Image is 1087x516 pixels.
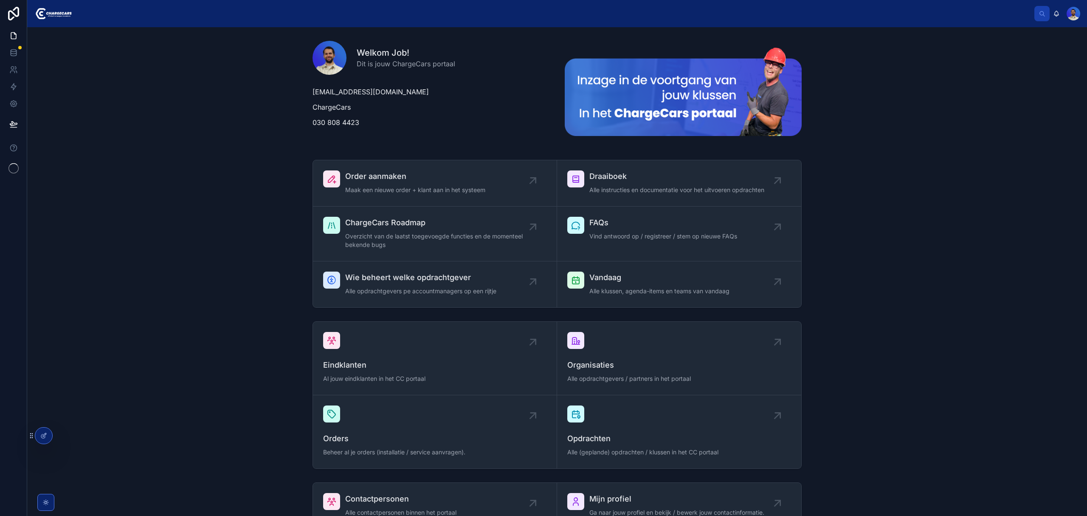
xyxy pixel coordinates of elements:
span: Draaiboek [589,170,764,182]
span: Alle klussen, agenda-items en teams van vandaag [589,287,729,295]
a: VandaagAlle klussen, agenda-items en teams van vandaag [557,261,801,307]
span: Eindklanten [323,359,546,371]
a: OpdrachtenAlle (geplande) opdrachten / klussen in het CC portaal [557,395,801,468]
span: Contactpersonen [345,493,456,505]
span: FAQs [589,217,737,229]
span: Organisaties [567,359,791,371]
span: Beheer al je orders (installatie / service aanvragen). [323,448,546,456]
span: Dit is jouw ChargeCars portaal [357,59,455,69]
span: Vandaag [589,272,729,284]
h1: Welkom Job! [357,47,455,59]
span: Orders [323,433,546,445]
p: ChargeCars [313,102,549,112]
span: Alle opdrachtgevers / partners in het portaal [567,374,791,383]
span: Alle opdrachtgevers pe accountmanagers op een rijtje [345,287,496,295]
span: Mijn profiel [589,493,764,505]
p: [EMAIL_ADDRESS][DOMAIN_NAME] [313,87,549,97]
img: 23681-Frame-213-(2).png [565,48,802,136]
span: Alle (geplande) opdrachten / klussen in het CC portaal [567,448,791,456]
div: scrollable content [79,12,1034,15]
span: ChargeCars Roadmap [345,217,533,229]
span: Overzicht van de laatst toegevoegde functies en de momenteel bekende bugs [345,232,533,249]
img: App logo [34,7,72,20]
a: ChargeCars RoadmapOverzicht van de laatst toegevoegde functies en de momenteel bekende bugs [313,207,557,261]
a: OrdersBeheer al je orders (installatie / service aanvragen). [313,395,557,468]
span: Wie beheert welke opdrachtgever [345,272,496,284]
a: Wie beheert welke opdrachtgeverAlle opdrachtgevers pe accountmanagers op een rijtje [313,261,557,307]
a: FAQsVind antwoord op / registreer / stem op nieuwe FAQs [557,207,801,261]
span: Maak een nieuwe order + klant aan in het systeem [345,186,485,194]
span: Vind antwoord op / registreer / stem op nieuwe FAQs [589,232,737,241]
span: Order aanmaken [345,170,485,182]
span: Opdrachten [567,433,791,445]
span: Alle instructies en documentatie voor het uitvoeren opdrachten [589,186,764,194]
a: EindklantenAl jouw eindklanten in het CC portaal [313,322,557,395]
span: Al jouw eindklanten in het CC portaal [323,374,546,383]
a: Order aanmakenMaak een nieuwe order + klant aan in het systeem [313,160,557,207]
a: OrganisatiesAlle opdrachtgevers / partners in het portaal [557,322,801,395]
p: 030 808 4423 [313,117,549,128]
a: DraaiboekAlle instructies en documentatie voor het uitvoeren opdrachten [557,160,801,207]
